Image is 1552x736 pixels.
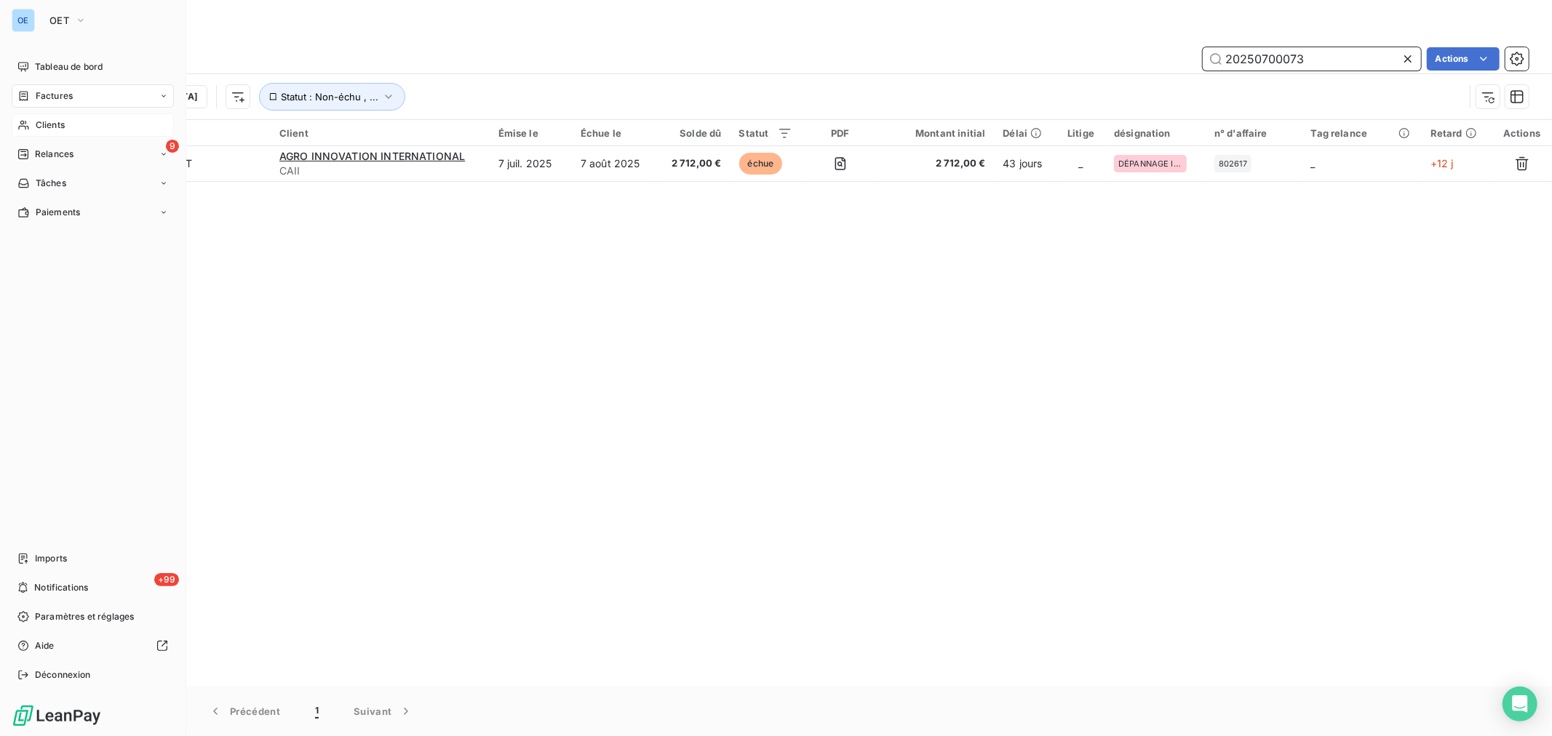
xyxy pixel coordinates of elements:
span: Paiements [36,206,80,219]
span: 802617 [1219,159,1247,168]
span: CAII [279,164,481,178]
span: Aide [35,639,55,652]
div: Tag relance [1311,127,1413,139]
span: Tableau de bord [35,60,103,73]
div: Émise le [498,127,563,139]
input: Rechercher [1203,47,1421,71]
span: Paramètres et réglages [35,610,134,623]
a: Tâches [12,172,174,195]
span: Clients [36,119,65,132]
a: Factures [12,84,174,108]
div: OE [12,9,35,32]
a: Imports [12,547,174,570]
span: 9 [166,140,179,153]
div: Délai [1003,127,1048,139]
button: Suivant [336,696,431,727]
td: 7 juil. 2025 [490,146,572,181]
button: Statut : Non-échu , ... [259,83,405,111]
div: Client [279,127,481,139]
td: 43 jours [994,146,1056,181]
span: Statut : Non-échu , ... [281,91,378,103]
div: Solde dû [665,127,722,139]
div: Open Intercom Messenger [1503,687,1537,721]
span: DÉPANNAGE INFORMATIQUE SUR LE PILOTE [1118,159,1182,168]
button: 1 [298,696,336,727]
span: Déconnexion [35,668,91,681]
a: Clients [12,113,174,137]
div: Échue le [581,127,648,139]
span: 2 712,00 € [665,156,722,171]
span: Factures [36,89,73,103]
span: +12 j [1430,157,1454,169]
div: Montant initial [888,127,985,139]
span: OET [49,15,69,26]
td: 7 août 2025 [572,146,656,181]
img: Logo LeanPay [12,704,102,727]
span: _ [1079,157,1083,169]
div: PDF [810,127,870,139]
div: n° d'affaire [1214,127,1294,139]
span: 1 [315,704,319,719]
div: désignation [1114,127,1197,139]
span: +99 [154,573,179,586]
span: échue [739,153,783,175]
div: Retard [1430,127,1484,139]
a: Tableau de bord [12,55,174,79]
a: 9Relances [12,143,174,166]
span: _ [1311,157,1316,169]
div: Actions [1501,127,1543,139]
button: Précédent [191,696,298,727]
div: Litige [1065,127,1097,139]
button: Actions [1427,47,1500,71]
span: AGRO INNOVATION INTERNATIONAL [279,150,465,162]
span: Imports [35,552,67,565]
span: Tâches [36,177,66,190]
span: 2 712,00 € [888,156,985,171]
span: Notifications [34,581,88,594]
a: Paramètres et réglages [12,605,174,628]
a: Aide [12,634,174,657]
div: Statut [739,127,793,139]
span: Relances [35,148,73,161]
a: Paiements [12,201,174,224]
